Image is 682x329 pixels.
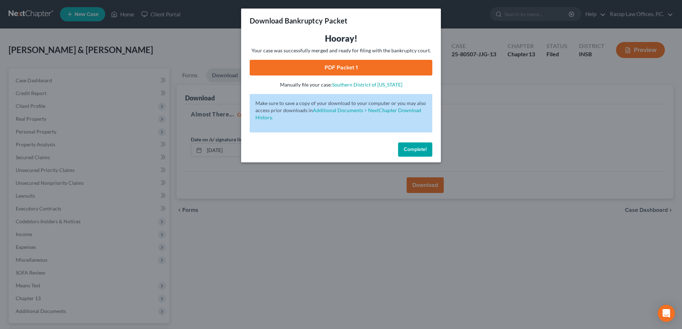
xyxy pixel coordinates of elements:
p: Manually file your case: [250,81,432,88]
a: Southern District of [US_STATE] [332,82,402,88]
a: PDF Packet 1 [250,60,432,75]
button: Complete! [398,142,432,157]
h3: Download Bankruptcy Packet [250,16,347,26]
h3: Hooray! [250,33,432,44]
p: Your case was successfully merged and ready for filing with the bankruptcy court. [250,47,432,54]
div: Open Intercom Messenger [658,305,675,322]
span: Complete! [404,146,427,152]
a: Additional Documents > NextChapter Download History. [255,107,421,120]
p: Make sure to save a copy of your download to your computer or you may also access prior downloads in [255,100,427,121]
